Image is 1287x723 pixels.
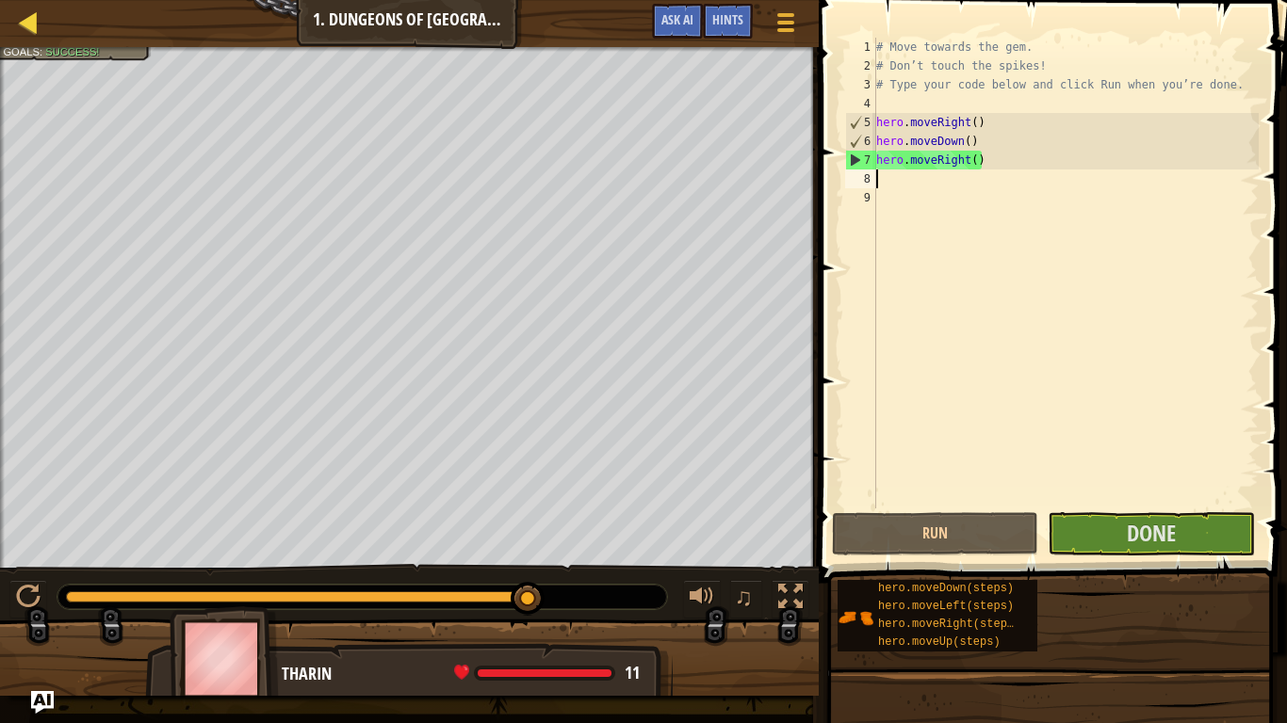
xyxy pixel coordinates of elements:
button: Run [832,512,1038,555]
div: health: 11 / 11 [454,665,640,682]
button: Ctrl + P: Play [9,580,47,619]
div: 2 [845,56,876,75]
button: ♫ [730,580,762,619]
div: 3 [845,75,876,94]
img: thang_avatar_frame.png [170,606,279,711]
div: Tharin [282,662,654,686]
span: ♫ [734,583,753,611]
span: hero.moveUp(steps) [878,635,1001,649]
button: Adjust volume [683,580,721,619]
div: 6 [846,132,876,151]
div: 5 [846,113,876,132]
button: Ask AI [31,691,54,714]
span: hero.moveRight(steps) [878,618,1020,631]
span: Done [1127,518,1176,548]
span: hero.moveLeft(steps) [878,600,1014,613]
img: portrait.png [838,600,873,635]
button: Done [1048,512,1254,555]
div: 4 [845,94,876,113]
span: Hints [712,10,743,28]
span: 11 [625,661,640,684]
button: Ask AI [652,4,703,39]
div: 7 [846,151,876,169]
div: 9 [845,188,876,207]
button: Toggle fullscreen [772,580,809,619]
button: Show game menu [762,4,809,48]
div: 1 [845,38,876,56]
span: Ask AI [661,10,693,28]
div: 8 [845,169,876,188]
span: hero.moveDown(steps) [878,582,1014,595]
